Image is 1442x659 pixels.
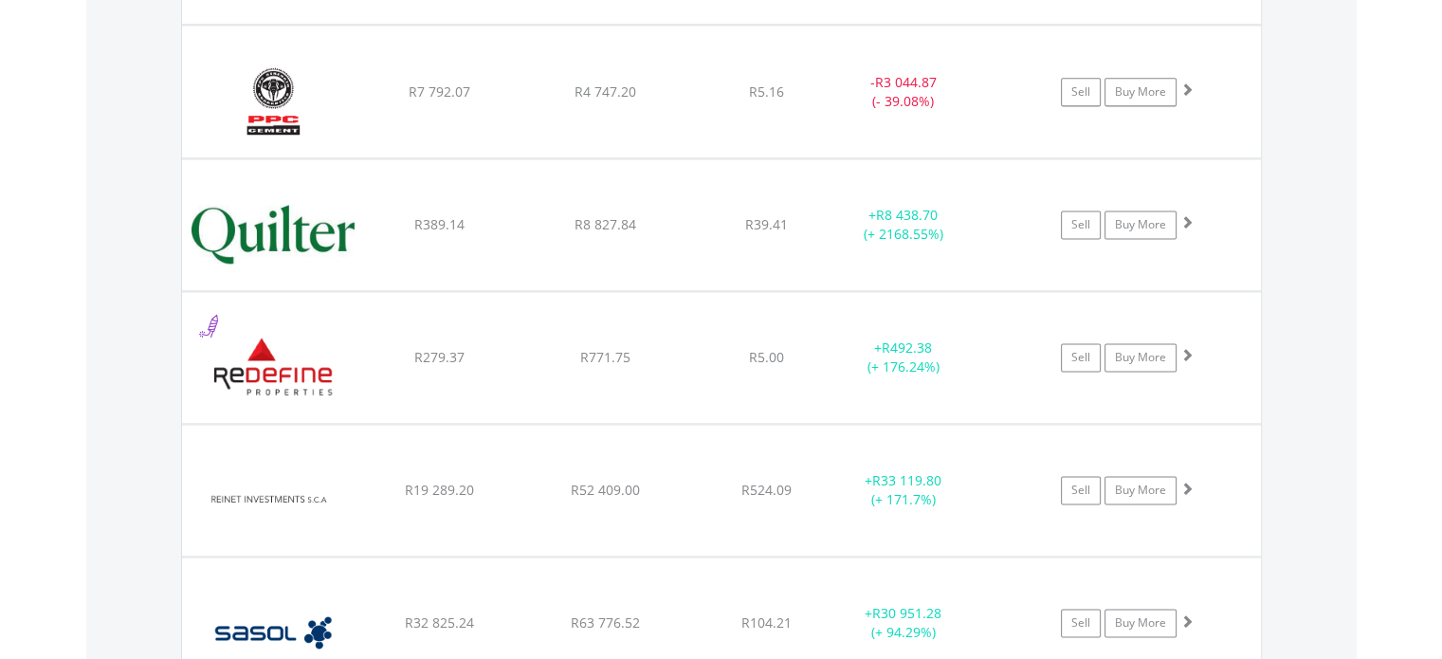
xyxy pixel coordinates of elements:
span: R3 044.87 [875,73,937,91]
a: Sell [1061,476,1101,504]
a: Sell [1061,78,1101,106]
div: + (+ 176.24%) [832,339,976,376]
a: Buy More [1104,343,1177,372]
img: EQU.ZA.QLT.png [192,183,355,285]
span: R19 289.20 [405,481,474,499]
span: R5.16 [749,82,784,101]
img: EQU.ZA.RDF.png [192,316,355,418]
span: R4 747.20 [575,82,636,101]
span: R7 792.07 [409,82,470,101]
div: - (- 39.08%) [832,73,976,111]
span: R30 951.28 [872,604,941,622]
span: R492.38 [882,339,932,357]
span: R104.21 [741,613,792,632]
a: Sell [1061,609,1101,637]
span: R8 827.84 [575,215,636,233]
span: R8 438.70 [876,206,938,224]
span: R5.00 [749,348,784,366]
img: EQU.ZA.PPC.png [192,49,355,152]
span: R33 119.80 [872,471,941,489]
img: EQU.ZA.RNI.png [192,448,355,551]
div: + (+ 94.29%) [832,604,976,642]
span: R279.37 [414,348,465,366]
span: R32 825.24 [405,613,474,632]
div: + (+ 171.7%) [832,471,976,509]
span: R771.75 [580,348,630,366]
a: Buy More [1104,211,1177,239]
span: R39.41 [745,215,788,233]
span: R389.14 [414,215,465,233]
span: R524.09 [741,481,792,499]
span: R63 776.52 [571,613,640,632]
span: R52 409.00 [571,481,640,499]
a: Sell [1061,211,1101,239]
a: Sell [1061,343,1101,372]
a: Buy More [1104,609,1177,637]
div: + (+ 2168.55%) [832,206,976,244]
a: Buy More [1104,476,1177,504]
a: Buy More [1104,78,1177,106]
